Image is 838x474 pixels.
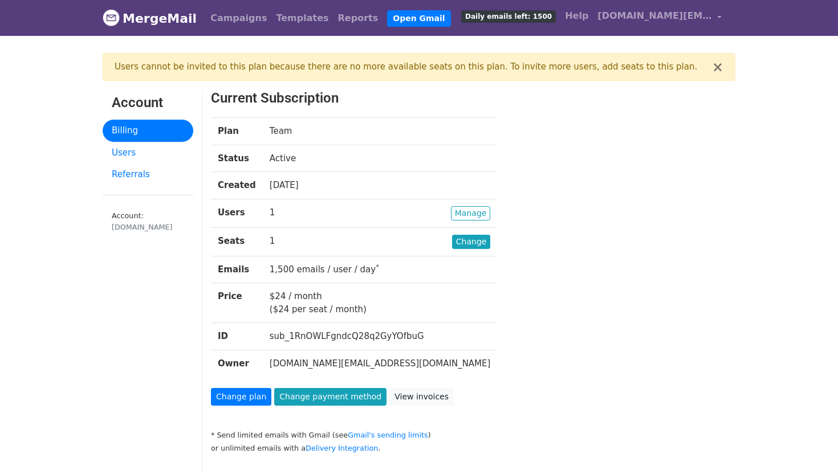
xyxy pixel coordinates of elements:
[211,350,263,377] th: Owner
[593,5,726,31] a: [DOMAIN_NAME][EMAIL_ADDRESS][DOMAIN_NAME]
[112,95,184,111] h3: Account
[387,10,450,27] a: Open Gmail
[781,419,838,474] iframe: Chat Widget
[348,431,428,439] a: Gmail's sending limits
[560,5,593,27] a: Help
[103,142,193,164] a: Users
[263,350,498,377] td: [DOMAIN_NAME][EMAIL_ADDRESS][DOMAIN_NAME]
[597,9,711,23] span: [DOMAIN_NAME][EMAIL_ADDRESS][DOMAIN_NAME]
[263,145,498,172] td: Active
[211,199,263,227] th: Users
[103,120,193,142] a: Billing
[451,206,491,220] a: Manage
[112,222,184,232] div: [DOMAIN_NAME]
[263,323,498,350] td: sub_1RnOWLFgndcQ28q2GyYOfbuG
[211,90,690,107] h3: Current Subscription
[271,7,333,30] a: Templates
[211,323,263,350] th: ID
[263,118,498,145] td: Team
[306,444,378,452] a: Delivery Integration
[211,145,263,172] th: Status
[211,388,271,406] a: Change plan
[112,211,184,233] small: Account:
[263,283,498,323] td: $24 / month ($24 per seat / month)
[103,164,193,186] a: Referrals
[211,283,263,323] th: Price
[457,5,560,27] a: Daily emails left: 1500
[333,7,383,30] a: Reports
[712,60,723,74] button: ×
[211,256,263,283] th: Emails
[211,431,431,452] small: * Send limited emails with Gmail (see ) or unlimited emails with a .
[461,10,556,23] span: Daily emails left: 1500
[206,7,271,30] a: Campaigns
[115,60,712,73] div: Users cannot be invited to this plan because there are no more available seats on this plan. To i...
[452,235,491,249] a: Change
[263,256,498,283] td: 1,500 emails / user / day
[211,172,263,199] th: Created
[103,6,197,30] a: MergeMail
[211,118,263,145] th: Plan
[263,227,498,256] td: 1
[274,388,387,406] a: Change payment method
[263,172,498,199] td: [DATE]
[263,199,498,227] td: 1
[211,227,263,256] th: Seats
[389,388,454,406] a: View invoices
[103,9,120,26] img: MergeMail logo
